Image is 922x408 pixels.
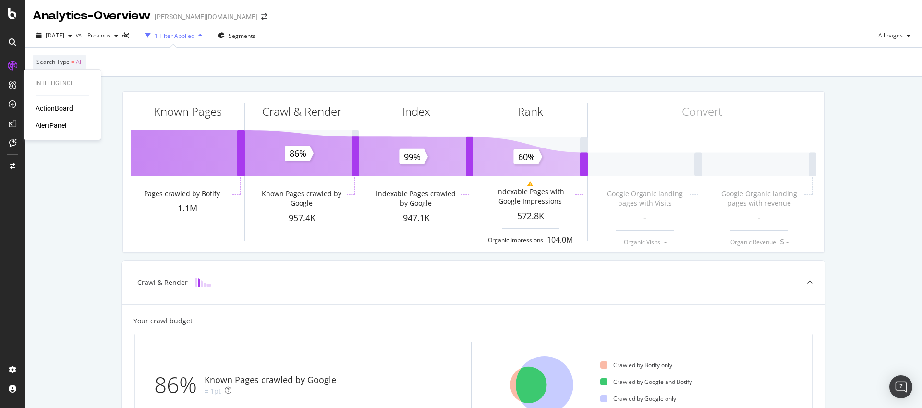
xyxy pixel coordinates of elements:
img: block-icon [195,278,211,287]
div: Organic Impressions [488,236,543,244]
span: 2025 Sep. 22nd [46,31,64,39]
span: = [71,58,74,66]
span: Search Type [36,58,70,66]
div: 1pt [210,386,221,396]
div: [PERSON_NAME][DOMAIN_NAME] [155,12,257,22]
div: Intelligence [36,79,89,87]
div: Pages crawled by Botify [144,189,220,198]
div: Crawl & Render [137,278,188,287]
div: Crawled by Google and Botify [600,378,692,386]
div: 86% [154,369,205,401]
div: Rank [518,103,543,120]
div: Crawl & Render [262,103,341,120]
div: Analytics - Overview [33,8,151,24]
div: Known Pages [154,103,222,120]
a: ActionBoard [36,103,73,113]
span: All pages [874,31,903,39]
button: All pages [874,28,914,43]
div: 1 Filter Applied [155,32,194,40]
div: Indexable Pages with Google Impressions [487,187,573,206]
button: Previous [84,28,122,43]
div: Open Intercom Messenger [889,375,912,398]
div: Known Pages crawled by Google [258,189,344,208]
span: vs [76,31,84,39]
img: Equal [205,390,208,393]
button: [DATE] [33,28,76,43]
div: 572.8K [473,210,587,223]
div: Indexable Pages crawled by Google [373,189,459,208]
div: Crawled by Google only [600,395,676,403]
button: 1 Filter Applied [141,28,206,43]
div: Crawled by Botify only [600,361,672,369]
div: Your crawl budget [133,316,193,326]
div: Known Pages crawled by Google [205,374,336,386]
div: Index [402,103,430,120]
span: Segments [229,32,255,40]
span: All [76,55,83,69]
a: AlertPanel [36,121,66,130]
div: 947.1K [359,212,473,224]
div: 1.1M [131,202,244,215]
button: Segments [214,28,259,43]
div: 104.0M [547,235,573,246]
span: Previous [84,31,110,39]
div: arrow-right-arrow-left [261,13,267,20]
div: 957.4K [245,212,359,224]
